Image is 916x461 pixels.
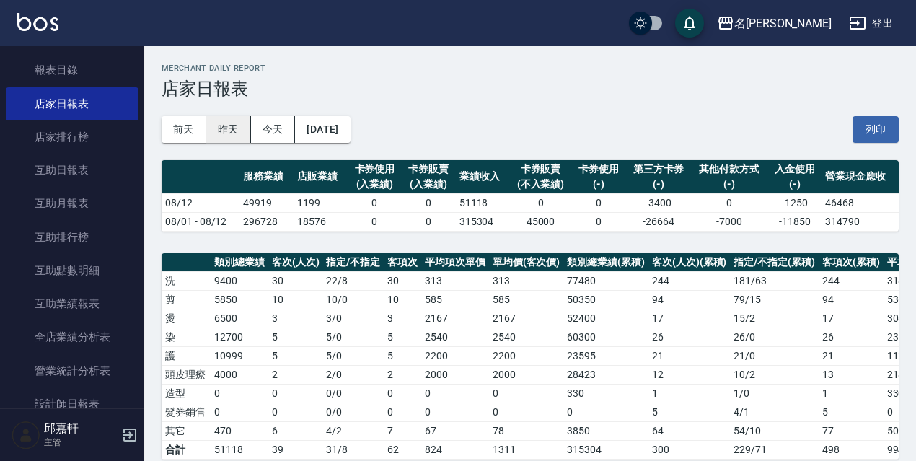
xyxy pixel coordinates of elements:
td: 0 [268,403,323,421]
td: 244 [819,271,884,290]
th: 類別總業績(累積) [563,253,648,272]
td: 0 [572,212,626,231]
div: (入業績) [351,177,398,192]
td: 0 [489,403,564,421]
td: 2000 [489,365,564,384]
td: 7 [384,421,421,440]
div: 卡券使用 [351,162,398,177]
th: 營業現金應收 [822,160,899,194]
td: 17 [819,309,884,328]
th: 業績收入 [456,160,510,194]
td: 洗 [162,271,211,290]
td: 31/8 [322,440,384,459]
td: 12700 [211,328,268,346]
td: 髮券銷售 [162,403,211,421]
div: 卡券使用 [576,162,622,177]
td: 313 [489,271,564,290]
table: a dense table [162,160,899,232]
a: 互助點數明細 [6,254,138,287]
td: 26 [648,328,731,346]
a: 設計師日報表 [6,387,138,421]
td: 0 [211,403,268,421]
td: 229/71 [730,440,819,459]
td: 2 [268,365,323,384]
td: 造型 [162,384,211,403]
td: 313 [421,271,489,290]
td: 2200 [421,346,489,365]
td: 12 [648,365,731,384]
td: 2000 [421,365,489,384]
td: 49919 [239,193,294,212]
td: 0 / 0 [322,403,384,421]
td: 67 [421,421,489,440]
td: 470 [211,421,268,440]
th: 指定/不指定 [322,253,384,272]
div: 名[PERSON_NAME] [734,14,832,32]
td: 3 [384,309,421,328]
td: 94 [819,290,884,309]
td: 54 / 10 [730,421,819,440]
td: 0 [509,193,571,212]
td: 28423 [563,365,648,384]
td: 0 [421,403,489,421]
td: 5 [268,328,323,346]
td: 0 [211,384,268,403]
td: 2 / 0 [322,365,384,384]
td: 9400 [211,271,268,290]
a: 互助月報表 [6,187,138,220]
td: 315304 [456,212,510,231]
td: 21 [648,346,731,365]
a: 互助排行榜 [6,221,138,254]
a: 營業統計分析表 [6,354,138,387]
td: 2 [384,365,421,384]
td: 60300 [563,328,648,346]
td: 0 [563,403,648,421]
td: 30 [268,271,323,290]
td: 5850 [211,290,268,309]
td: 合計 [162,440,211,459]
td: 824 [421,440,489,459]
td: 染 [162,328,211,346]
div: (-) [629,177,687,192]
th: 客次(人次) [268,253,323,272]
td: 46468 [822,193,899,212]
img: Logo [17,13,58,31]
button: 名[PERSON_NAME] [711,9,837,38]
td: 26 [819,328,884,346]
td: 5 [384,346,421,365]
td: 0 [402,193,456,212]
div: (-) [772,177,819,192]
td: 2540 [421,328,489,346]
td: 50350 [563,290,648,309]
td: 13 [819,365,884,384]
td: 77480 [563,271,648,290]
td: 1199 [294,193,348,212]
td: 2167 [489,309,564,328]
td: 0 [384,403,421,421]
td: 51118 [456,193,510,212]
td: 30 [384,271,421,290]
td: 0 [268,384,323,403]
td: 3850 [563,421,648,440]
td: 498 [819,440,884,459]
div: (入業績) [405,177,452,192]
td: 94 [648,290,731,309]
button: 列印 [853,116,899,143]
td: 0 [402,212,456,231]
td: 0 / 0 [322,384,384,403]
td: -7000 [691,212,768,231]
button: 今天 [251,116,296,143]
p: 主管 [44,436,118,449]
td: 5 [648,403,731,421]
img: Person [12,421,40,449]
a: 互助業績報表 [6,287,138,320]
td: 5 [384,328,421,346]
th: 平均項次單價 [421,253,489,272]
button: 昨天 [206,116,251,143]
td: 39 [268,440,323,459]
td: 10 [384,290,421,309]
a: 互助日報表 [6,154,138,187]
td: 45000 [509,212,571,231]
td: -11850 [768,212,822,231]
th: 單均價(客次價) [489,253,564,272]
